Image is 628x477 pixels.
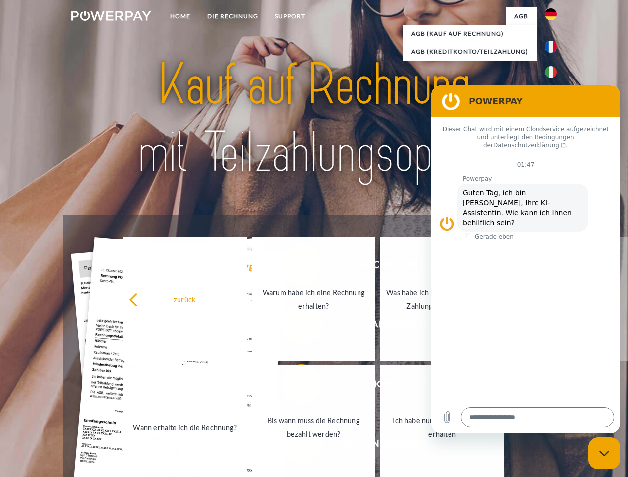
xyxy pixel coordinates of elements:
[267,7,314,25] a: SUPPORT
[386,414,498,441] div: Ich habe nur eine Teillieferung erhalten
[199,7,267,25] a: DIE RECHNUNG
[545,66,557,78] img: it
[258,414,369,441] div: Bis wann muss die Rechnung bezahlt werden?
[403,43,537,61] a: AGB (Kreditkonto/Teilzahlung)
[386,286,498,313] div: Was habe ich noch offen, ist meine Zahlung eingegangen?
[258,286,369,313] div: Warum habe ich eine Rechnung erhalten?
[129,292,241,306] div: zurück
[71,11,151,21] img: logo-powerpay-white.svg
[545,8,557,20] img: de
[162,7,199,25] a: Home
[431,85,620,433] iframe: Messaging-Fenster
[506,7,537,25] a: agb
[380,237,504,361] a: Was habe ich noch offen, ist meine Zahlung eingegangen?
[588,437,620,469] iframe: Schaltfläche zum Öffnen des Messaging-Fensters; Konversation läuft
[95,48,533,190] img: title-powerpay_de.svg
[129,420,241,434] div: Wann erhalte ich die Rechnung?
[545,41,557,53] img: fr
[403,25,537,43] a: AGB (Kauf auf Rechnung)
